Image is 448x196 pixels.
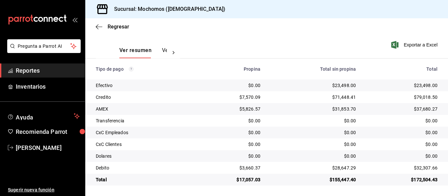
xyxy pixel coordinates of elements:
button: Regresar [96,24,129,30]
button: Pregunta a Parrot AI [7,39,81,53]
div: $0.00 [271,141,356,148]
span: Reportes [16,66,80,75]
div: $32,307.66 [366,165,438,171]
span: Ayuda [16,112,71,120]
div: $17,057.03 [200,176,260,183]
div: $0.00 [200,82,260,89]
div: CxC Empleados [96,129,190,136]
span: Inventarios [16,82,80,91]
div: Efectivo [96,82,190,89]
span: Recomienda Parrot [16,127,80,136]
span: [PERSON_NAME] [16,143,80,152]
div: $71,448.41 [271,94,356,100]
div: $0.00 [271,117,356,124]
div: Dolares [96,153,190,159]
button: Ver pagos [162,47,187,58]
div: Tipo de pago [96,66,190,72]
div: $0.00 [366,141,438,148]
h3: Sucursal: Mochomos ([DEMOGRAPHIC_DATA]) [109,5,225,13]
div: $23,498.00 [271,82,356,89]
div: $155,447.40 [271,176,356,183]
button: open_drawer_menu [72,17,77,22]
div: $3,660.37 [200,165,260,171]
div: $28,647.29 [271,165,356,171]
div: $79,018.50 [366,94,438,100]
div: AMEX [96,106,190,112]
span: Sugerir nueva función [8,187,80,193]
div: $0.00 [366,129,438,136]
div: $0.00 [200,117,260,124]
div: $7,570.09 [200,94,260,100]
div: Total sin propina [271,66,356,72]
div: $0.00 [366,153,438,159]
div: $172,504.43 [366,176,438,183]
div: $0.00 [200,129,260,136]
a: Pregunta a Parrot AI [5,47,81,54]
div: Transferencia [96,117,190,124]
div: Propina [200,66,260,72]
div: $0.00 [366,117,438,124]
div: $31,853.70 [271,106,356,112]
div: $0.00 [271,129,356,136]
div: $0.00 [271,153,356,159]
svg: Los pagos realizados con Pay y otras terminales son montos brutos. [129,67,133,71]
div: $0.00 [200,141,260,148]
button: Exportar a Excel [393,41,438,49]
div: $23,498.00 [366,82,438,89]
div: $37,680.27 [366,106,438,112]
span: Regresar [108,24,129,30]
div: Total [366,66,438,72]
div: Total [96,176,190,183]
div: $0.00 [200,153,260,159]
div: navigation tabs [119,47,167,58]
span: Pregunta a Parrot AI [18,43,71,50]
div: Credito [96,94,190,100]
div: $5,826.57 [200,106,260,112]
div: Debito [96,165,190,171]
button: Ver resumen [119,47,152,58]
div: CxC Clientes [96,141,190,148]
